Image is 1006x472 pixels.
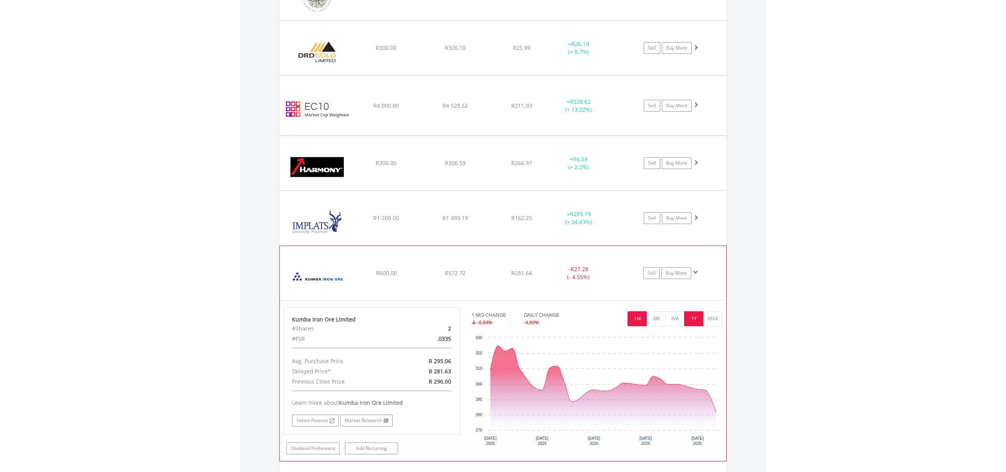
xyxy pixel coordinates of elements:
[400,334,457,344] div: .0335
[376,269,397,277] span: R600.00
[472,334,722,452] svg: Interactive chart
[475,428,482,432] text: 270
[292,316,452,323] div: Kumba Iron Ore Limited
[283,86,351,133] img: EC10.EC.EC10.png
[445,269,466,277] span: R572.72
[442,102,468,109] span: R4 528.62
[691,436,704,446] text: [DATE] 2025
[339,399,403,406] span: Kumba Iron Ore Limited
[511,102,532,109] span: R211.93
[472,311,506,319] div: 1 MO CHANGE
[475,397,482,402] text: 290
[549,155,608,171] div: + (+ 2.2%)
[646,311,666,326] button: 3M
[549,98,608,114] div: + (+ 13.22%)
[475,366,482,371] text: 310
[475,382,482,386] text: 300
[571,265,588,273] span: R27.28
[442,214,468,222] span: R1 493.19
[475,413,482,417] text: 280
[644,42,660,54] a: Sell
[376,159,397,167] span: R300.00
[549,40,608,56] div: + (+ 8.7%)
[283,31,351,73] img: EQU.ZA.DRD.png
[661,267,691,279] a: Buy More
[429,367,451,375] span: R 281.63
[286,366,400,376] div: Delayed Price*
[472,334,723,452] div: Chart. Highcharts interactive chart.
[684,311,703,326] button: 1Y
[429,378,451,385] span: R 296.00
[513,44,531,51] span: R25.99
[643,267,660,279] a: Sell
[628,311,647,326] button: 1M
[644,100,660,112] a: Sell
[475,351,482,355] text: 320
[571,40,589,48] span: R26.10
[662,157,692,169] a: Buy More
[292,415,339,426] a: Yahoo Finance
[345,443,398,454] a: Add Recurring
[445,44,466,51] span: R326.10
[570,98,591,105] span: R528.62
[524,319,539,326] span: -4.89%
[373,102,399,109] span: R4 000.00
[475,336,482,340] text: 330
[484,436,497,446] text: [DATE] 2025
[283,201,351,243] img: EQU.ZA.IMP.png
[429,357,451,365] span: R 295.06
[340,415,393,426] a: Market Research
[644,157,660,169] a: Sell
[373,214,399,222] span: R1 200.00
[549,265,608,281] div: - (- 4.55%)
[703,311,722,326] button: MAX
[662,42,692,54] a: Buy More
[536,436,548,446] text: [DATE] 2025
[549,210,608,226] div: + (+ 24.43%)
[292,399,452,407] div: Learn more about
[570,210,591,218] span: R293.19
[400,323,457,334] div: 2
[639,436,652,446] text: [DATE] 2025
[573,155,587,163] span: R6.59
[286,323,400,334] div: #Shares
[511,159,532,167] span: R266.97
[283,146,351,188] img: EQU.ZA.HAR.png
[286,356,400,366] div: Avg. Purchase Price
[477,319,492,326] span: -8.84%
[524,311,587,319] div: DAILY CHANGE
[511,214,532,222] span: R162.25
[644,212,660,224] a: Sell
[286,334,400,344] div: #FSR
[587,436,600,446] text: [DATE] 2025
[286,443,340,454] a: Dividend Preference
[376,44,397,51] span: R300.00
[662,212,692,224] a: Buy More
[445,159,466,167] span: R306.59
[286,376,400,387] div: Previous Close Price
[511,269,532,277] span: R281.64
[665,311,685,326] button: 6M
[284,256,351,298] img: EQU.ZA.KIO.png
[662,100,692,112] a: Buy More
